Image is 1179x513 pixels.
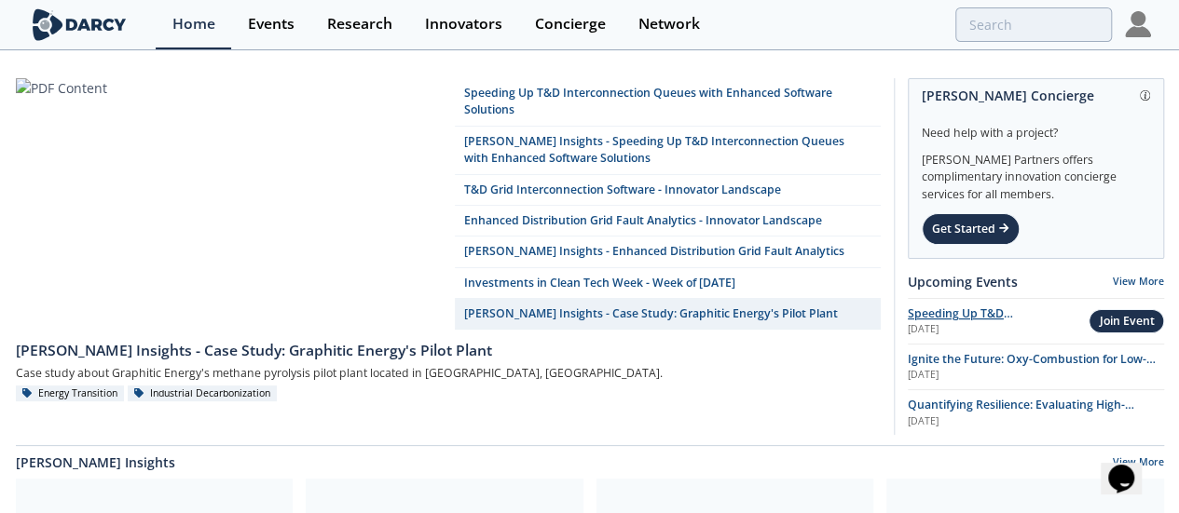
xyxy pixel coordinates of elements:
div: [DATE] [908,414,1164,429]
input: Advanced Search [955,7,1112,42]
a: T&D Grid Interconnection Software - Innovator Landscape [455,175,881,206]
a: Speeding Up T&D Interconnection Queues with Enhanced Software Solutions [455,78,881,127]
a: Investments in Clean Tech Week - Week of [DATE] [455,268,881,299]
div: Industrial Decarbonization [128,385,278,402]
a: Upcoming Events [908,272,1018,291]
a: [PERSON_NAME] Insights - Enhanced Distribution Grid Fault Analytics [455,236,881,267]
div: Need help with a project? [922,112,1150,142]
span: Ignite the Future: Oxy-Combustion for Low-Carbon Power [908,351,1156,384]
div: [PERSON_NAME] Concierge [922,79,1150,112]
a: [PERSON_NAME] Insights - Case Study: Graphitic Energy's Pilot Plant [455,299,881,330]
a: [PERSON_NAME] Insights [16,452,175,472]
div: Concierge [535,17,606,32]
div: [PERSON_NAME] Partners offers complimentary innovation concierge services for all members. [922,142,1150,203]
a: Speeding Up T&D Interconnection Queues with Enhanced Software Solutions [DATE] [908,305,1090,337]
div: Energy Transition [16,385,125,402]
div: Get Started [922,213,1020,245]
div: [DATE] [908,322,1090,337]
a: Quantifying Resilience: Evaluating High-Impact, Low-Frequency (HILF) Events [DATE] [908,397,1164,428]
iframe: chat widget [1101,439,1160,494]
div: Case study about Graphitic Energy's methane pyrolysis pilot plant located in [GEOGRAPHIC_DATA], [... [16,362,881,385]
a: [PERSON_NAME] Insights - Case Study: Graphitic Energy's Pilot Plant [16,330,881,361]
img: Profile [1125,11,1151,37]
a: Enhanced Distribution Grid Fault Analytics - Innovator Landscape [455,206,881,236]
div: Research [327,17,392,32]
div: Join Event [1100,313,1155,330]
a: Ignite the Future: Oxy-Combustion for Low-Carbon Power [DATE] [908,351,1164,383]
span: Speeding Up T&D Interconnection Queues with Enhanced Software Solutions [908,305,1068,356]
div: Network [638,17,700,32]
img: information.svg [1140,90,1150,101]
img: logo-wide.svg [29,8,130,41]
div: Events [248,17,295,32]
div: Home [172,17,215,32]
div: Speeding Up T&D Interconnection Queues with Enhanced Software Solutions [464,85,871,119]
button: Join Event [1089,309,1163,334]
a: View More [1113,275,1164,288]
div: [PERSON_NAME] Insights - Case Study: Graphitic Energy's Pilot Plant [16,340,881,362]
span: Quantifying Resilience: Evaluating High-Impact, Low-Frequency (HILF) Events [908,397,1134,429]
div: Innovators [425,17,502,32]
a: [PERSON_NAME] Insights - Speeding Up T&D Interconnection Queues with Enhanced Software Solutions [455,127,881,175]
div: [DATE] [908,368,1164,383]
